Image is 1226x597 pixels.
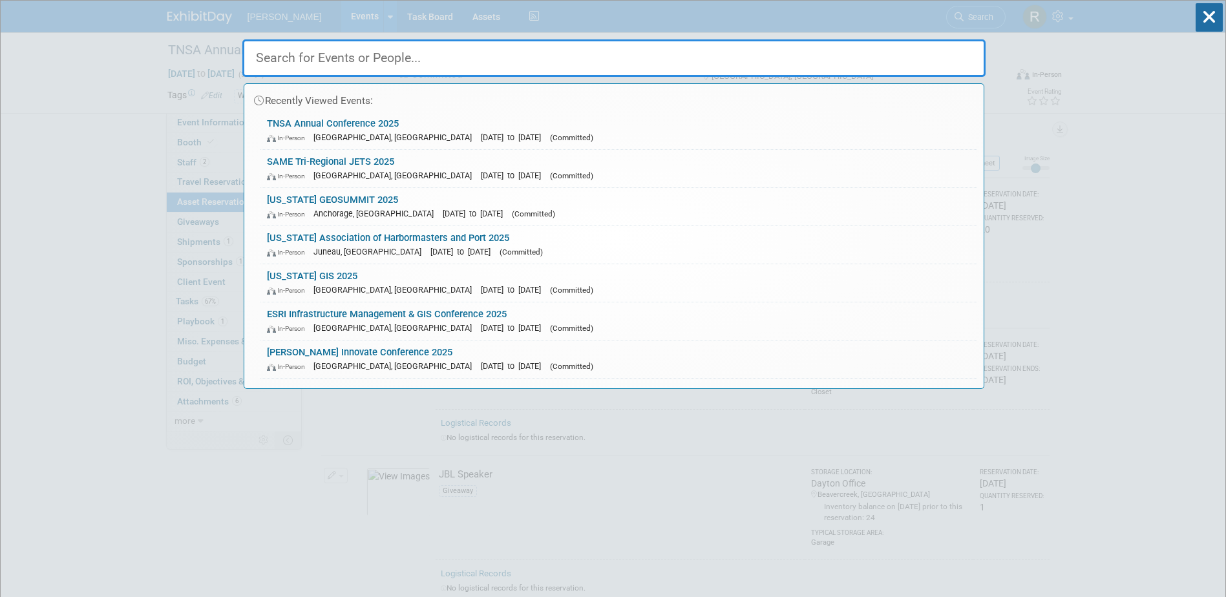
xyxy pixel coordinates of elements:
[267,134,311,142] span: In-Person
[267,286,311,295] span: In-Person
[313,285,478,295] span: [GEOGRAPHIC_DATA], [GEOGRAPHIC_DATA]
[481,285,547,295] span: [DATE] to [DATE]
[550,362,593,371] span: (Committed)
[481,361,547,371] span: [DATE] to [DATE]
[550,324,593,333] span: (Committed)
[481,132,547,142] span: [DATE] to [DATE]
[260,264,977,302] a: [US_STATE] GIS 2025 In-Person [GEOGRAPHIC_DATA], [GEOGRAPHIC_DATA] [DATE] to [DATE] (Committed)
[267,362,311,371] span: In-Person
[481,323,547,333] span: [DATE] to [DATE]
[313,247,428,257] span: Juneau, [GEOGRAPHIC_DATA]
[550,133,593,142] span: (Committed)
[260,150,977,187] a: SAME Tri-Regional JETS 2025 In-Person [GEOGRAPHIC_DATA], [GEOGRAPHIC_DATA] [DATE] to [DATE] (Comm...
[481,171,547,180] span: [DATE] to [DATE]
[500,247,543,257] span: (Committed)
[260,188,977,225] a: [US_STATE] GEOSUMMIT 2025 In-Person Anchorage, [GEOGRAPHIC_DATA] [DATE] to [DATE] (Committed)
[267,172,311,180] span: In-Person
[260,340,977,378] a: [PERSON_NAME] Innovate Conference 2025 In-Person [GEOGRAPHIC_DATA], [GEOGRAPHIC_DATA] [DATE] to [...
[550,286,593,295] span: (Committed)
[512,209,555,218] span: (Committed)
[313,323,478,333] span: [GEOGRAPHIC_DATA], [GEOGRAPHIC_DATA]
[260,112,977,149] a: TNSA Annual Conference 2025 In-Person [GEOGRAPHIC_DATA], [GEOGRAPHIC_DATA] [DATE] to [DATE] (Comm...
[313,171,478,180] span: [GEOGRAPHIC_DATA], [GEOGRAPHIC_DATA]
[267,248,311,257] span: In-Person
[313,209,440,218] span: Anchorage, [GEOGRAPHIC_DATA]
[550,171,593,180] span: (Committed)
[267,324,311,333] span: In-Person
[260,302,977,340] a: ESRI Infrastructure Management & GIS Conference 2025 In-Person [GEOGRAPHIC_DATA], [GEOGRAPHIC_DAT...
[242,39,986,77] input: Search for Events or People...
[443,209,509,218] span: [DATE] to [DATE]
[430,247,497,257] span: [DATE] to [DATE]
[313,361,478,371] span: [GEOGRAPHIC_DATA], [GEOGRAPHIC_DATA]
[267,210,311,218] span: In-Person
[251,84,977,112] div: Recently Viewed Events:
[260,226,977,264] a: [US_STATE] Association of Harbormasters and Port 2025 In-Person Juneau, [GEOGRAPHIC_DATA] [DATE] ...
[313,132,478,142] span: [GEOGRAPHIC_DATA], [GEOGRAPHIC_DATA]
